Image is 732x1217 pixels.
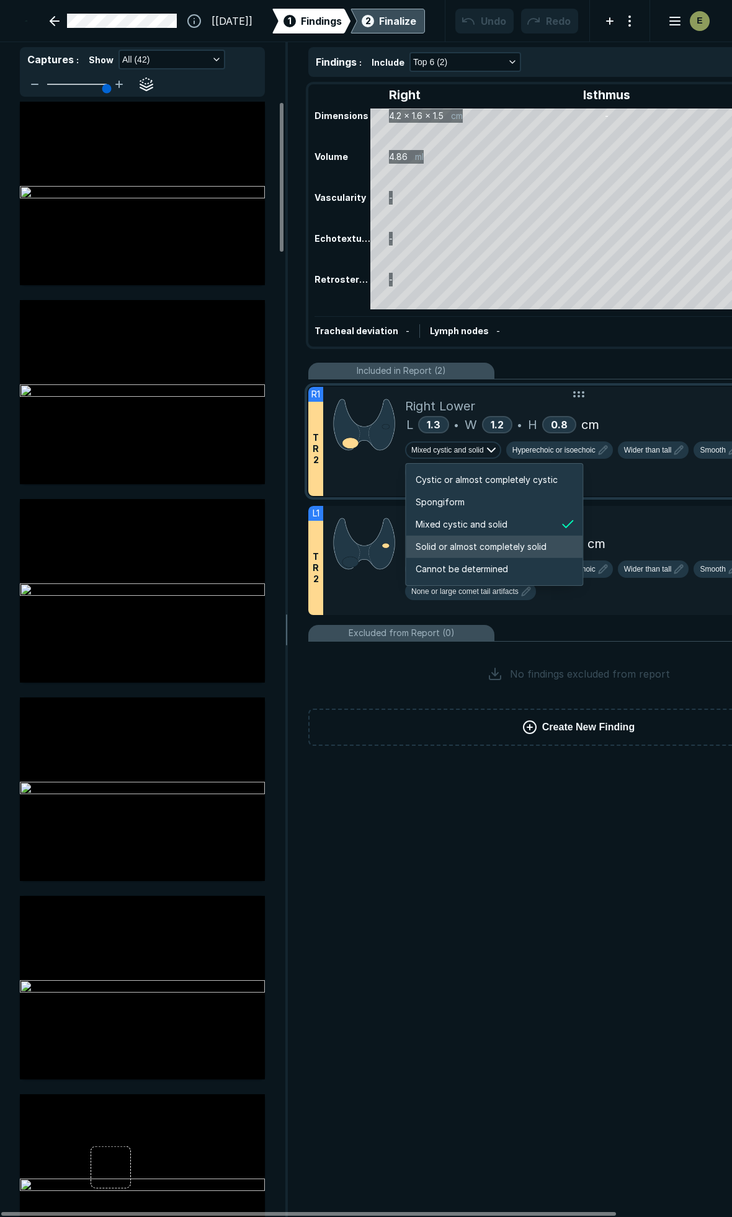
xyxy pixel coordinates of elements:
[697,14,702,27] span: E
[416,562,508,576] span: Cannot be determined
[316,56,357,68] span: Findings
[333,397,395,452] img: g3gAAAABJRU5ErkJggg==
[455,9,514,33] button: Undo
[700,564,725,575] span: Smooth
[700,445,725,456] span: Smooth
[288,14,292,27] span: 1
[512,445,596,456] span: Hyperechoic or isoechoic
[212,14,252,29] span: [[DATE]]
[528,415,537,434] span: H
[301,14,342,29] span: Findings
[76,55,79,65] span: :
[27,53,74,66] span: Captures
[521,9,578,33] button: Redo
[624,564,672,575] span: Wider than tall
[20,7,32,35] a: See-Mode Logo
[350,9,425,33] div: 2Finalize
[406,325,409,336] span: -
[416,540,547,554] span: Solid or almost completely solid
[122,53,150,66] span: All (42)
[510,666,670,681] span: No findings excluded from report
[413,55,447,69] span: Top 6 (2)
[349,626,455,640] span: Excluded from Report (0)
[406,415,413,434] span: L
[542,720,635,735] span: Create New Finding
[427,418,440,431] span: 1.3
[416,518,507,531] span: Mixed cystic and solid
[660,9,712,33] button: avatar-name
[465,415,477,434] span: W
[357,364,446,378] span: Included in Report (2)
[372,56,404,69] span: Include
[624,445,672,456] span: Wider than tall
[416,495,465,509] span: Spongiform
[313,507,319,520] span: L1
[517,417,522,432] span: •
[551,418,568,431] span: 0.8
[411,586,519,597] span: None or large comet tail artifacts
[333,516,395,571] img: vbIjwwgAAAABJRU5ErkJggg==
[430,325,489,336] span: Lymph nodes
[496,325,500,336] span: -
[405,397,475,415] span: Right Lower
[89,53,114,66] span: Show
[25,12,27,30] img: See-Mode Logo
[311,387,320,401] span: R1
[454,417,458,432] span: •
[690,11,710,31] div: avatar-name
[359,57,362,68] span: :
[313,551,319,585] span: T R 2
[416,473,558,487] span: Cystic or almost completely cystic
[379,14,416,29] div: Finalize
[315,325,398,336] span: Tracheal deviation
[365,14,371,27] span: 2
[587,534,605,553] span: cm
[581,415,599,434] span: cm
[313,432,319,466] span: T R 2
[272,9,350,33] div: 1Findings
[491,418,504,431] span: 1.2
[411,445,484,456] span: Mixed cystic and solid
